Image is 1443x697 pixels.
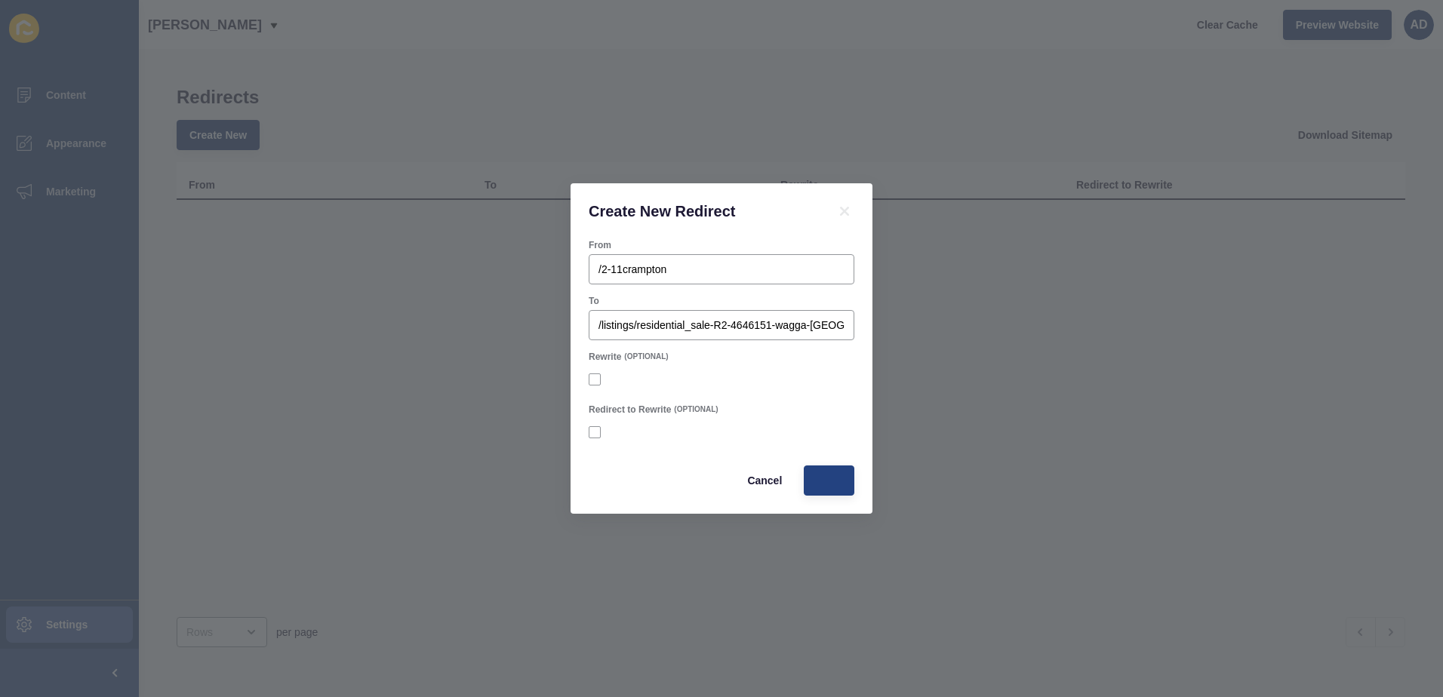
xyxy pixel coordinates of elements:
[589,351,621,363] label: Rewrite
[589,295,599,307] label: To
[734,465,795,496] button: Cancel
[589,404,671,416] label: Redirect to Rewrite
[589,201,817,221] h1: Create New Redirect
[624,352,668,362] span: (OPTIONAL)
[747,473,782,488] span: Cancel
[589,239,611,251] label: From
[674,404,718,415] span: (OPTIONAL)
